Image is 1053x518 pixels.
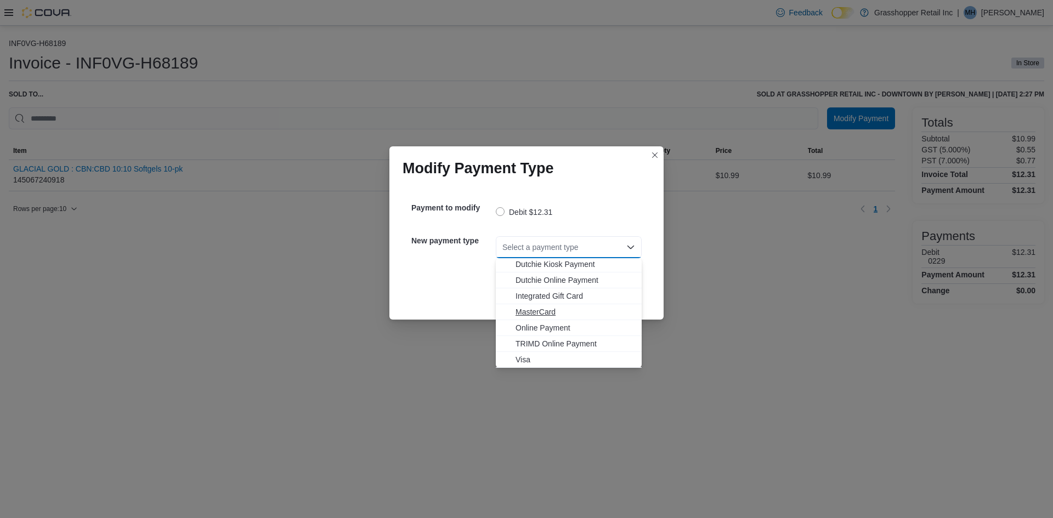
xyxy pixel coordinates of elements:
[496,320,642,336] button: Online Payment
[411,230,494,252] h5: New payment type
[502,241,503,254] input: Accessible screen reader label
[516,338,635,349] span: TRIMD Online Payment
[516,322,635,333] span: Online Payment
[516,354,635,365] span: Visa
[496,288,642,304] button: Integrated Gift Card
[516,259,635,270] span: Dutchie Kiosk Payment
[496,336,642,352] button: TRIMD Online Payment
[411,197,494,219] h5: Payment to modify
[496,352,642,368] button: Visa
[496,272,642,288] button: Dutchie Online Payment
[496,206,552,219] label: Debit $12.31
[403,160,554,177] h1: Modify Payment Type
[648,149,661,162] button: Closes this modal window
[496,193,642,368] div: Choose from the following options
[496,257,642,272] button: Dutchie Kiosk Payment
[516,291,635,301] span: Integrated Gift Card
[626,243,635,252] button: Close list of options
[516,275,635,286] span: Dutchie Online Payment
[496,304,642,320] button: MasterCard
[516,306,635,317] span: MasterCard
